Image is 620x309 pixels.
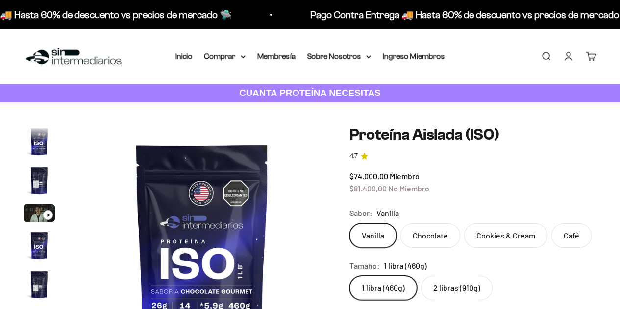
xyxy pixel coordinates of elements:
[349,126,596,143] h1: Proteína Aislada (ISO)
[277,7,600,23] p: Pago Contra Entrega 🚚 Hasta 60% de descuento vs precios de mercado 🛸
[24,230,55,264] button: Ir al artículo 4
[239,88,381,98] strong: CUANTA PROTEÍNA NECESITAS
[349,207,372,219] legend: Sabor:
[349,151,596,162] a: 4.74.7 de 5.0 estrellas
[349,171,388,181] span: $74.000,00
[24,230,55,261] img: Proteína Aislada (ISO)
[349,260,380,272] legend: Tamaño:
[390,171,420,181] span: Miembro
[376,207,399,219] span: Vanilla
[24,126,55,160] button: Ir al artículo 1
[24,126,55,157] img: Proteína Aislada (ISO)
[24,165,55,199] button: Ir al artículo 2
[24,269,55,300] img: Proteína Aislada (ISO)
[24,165,55,196] img: Proteína Aislada (ISO)
[204,50,246,63] summary: Comprar
[24,269,55,303] button: Ir al artículo 5
[257,52,296,60] a: Membresía
[307,50,371,63] summary: Sobre Nosotros
[383,52,445,60] a: Ingreso Miembros
[24,204,55,225] button: Ir al artículo 3
[349,151,358,162] span: 4.7
[175,52,193,60] a: Inicio
[349,184,387,193] span: $81.400,00
[388,184,429,193] span: No Miembro
[384,260,427,272] span: 1 libra (460g)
